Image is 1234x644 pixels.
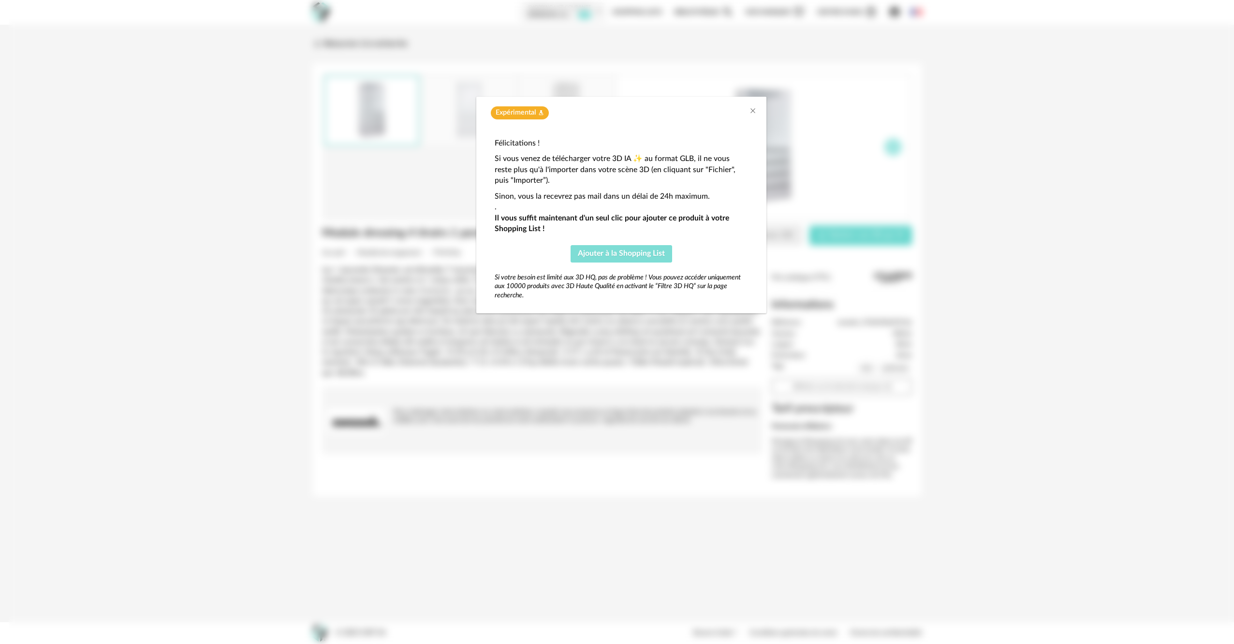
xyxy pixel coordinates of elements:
button: Ajouter à la Shopping List [571,245,672,263]
strong: Il vous suffit maintenant d'un seul clic pour ajouter ce produit à votre Shopping List ! [495,214,729,233]
button: Close [749,106,757,117]
div: dialog [476,97,766,313]
p: Félicitations ! [495,138,748,149]
p: Sinon, vous la recevrez pas mail dans un délai de 24h maximum. . [495,191,748,234]
span: Flask icon [538,108,544,117]
em: Si votre besoin est limité aux 3D HQ, pas de problème ! Vous pouvez accéder uniquement aux 10000 ... [495,274,741,298]
span: Ajouter à la Shopping List [578,249,665,257]
span: Expérimental [496,108,536,117]
p: Si vous venez de télécharger votre 3D IA ✨ au format GLB, il ne vous reste plus qu'à l'importer d... [495,153,748,186]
